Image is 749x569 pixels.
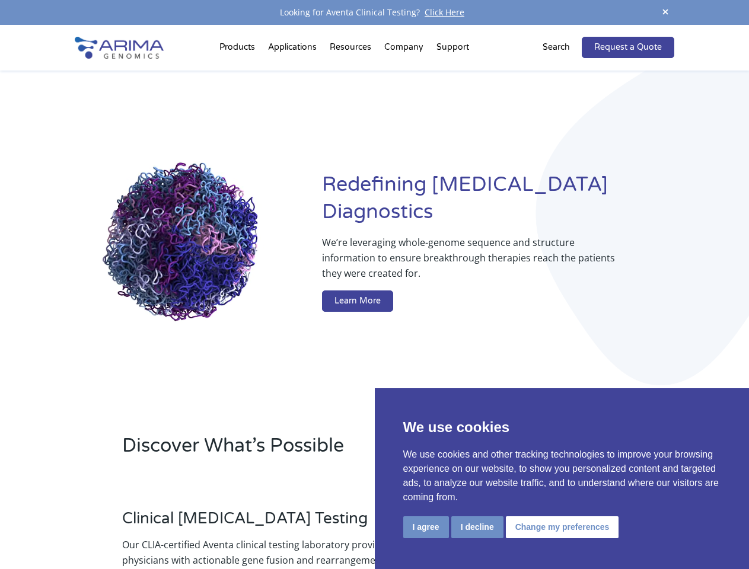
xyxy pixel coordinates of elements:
[122,433,516,468] h2: Discover What’s Possible
[506,516,619,538] button: Change my preferences
[543,40,570,55] p: Search
[322,235,627,290] p: We’re leveraging whole-genome sequence and structure information to ensure breakthrough therapies...
[75,5,674,20] div: Looking for Aventa Clinical Testing?
[403,447,721,504] p: We use cookies and other tracking technologies to improve your browsing experience on our website...
[451,516,503,538] button: I decline
[322,290,393,312] a: Learn More
[420,7,469,18] a: Click Here
[403,516,449,538] button: I agree
[582,37,674,58] a: Request a Quote
[322,171,674,235] h1: Redefining [MEDICAL_DATA] Diagnostics
[122,509,421,537] h3: Clinical [MEDICAL_DATA] Testing
[403,417,721,438] p: We use cookies
[75,37,164,59] img: Arima-Genomics-logo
